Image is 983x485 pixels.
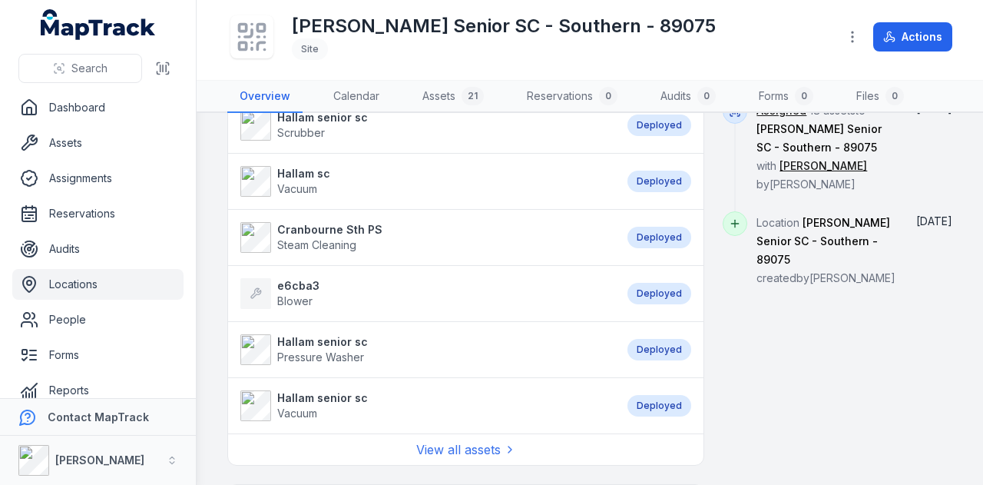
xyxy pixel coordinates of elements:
[18,54,142,83] button: Search
[321,81,392,113] a: Calendar
[627,339,691,360] div: Deployed
[12,128,184,158] a: Assets
[12,198,184,229] a: Reservations
[277,294,313,307] span: Blower
[277,334,368,350] strong: Hallam senior sc
[12,269,184,300] a: Locations
[697,87,716,105] div: 0
[227,81,303,113] a: Overview
[71,61,108,76] span: Search
[795,87,813,105] div: 0
[12,163,184,194] a: Assignments
[277,278,319,294] strong: e6cba3
[277,222,382,238] strong: Cranbourne Sth PS
[916,214,952,228] time: 1/7/2025, 4:23:41 PM
[277,126,325,139] span: Scrubber
[240,334,612,365] a: Hallam senior scPressure Washer
[41,9,156,40] a: MapTrack
[627,395,691,417] div: Deployed
[277,390,368,406] strong: Hallam senior sc
[627,227,691,248] div: Deployed
[240,166,612,197] a: Hallam scVacuum
[277,238,356,251] span: Steam Cleaning
[292,38,328,60] div: Site
[627,171,691,192] div: Deployed
[240,222,612,253] a: Cranbourne Sth PSSteam Cleaning
[240,110,612,141] a: Hallam senior scScrubber
[756,216,890,266] span: [PERSON_NAME] Senior SC - Southern - 89075
[885,87,904,105] div: 0
[844,81,916,113] a: Files0
[277,350,364,364] span: Pressure Washer
[12,234,184,264] a: Audits
[292,14,716,38] h1: [PERSON_NAME] Senior SC - Southern - 89075
[12,375,184,406] a: Reports
[756,104,882,191] span: 18 assets to with by [PERSON_NAME]
[277,166,330,181] strong: Hallam sc
[416,440,516,459] a: View all assets
[277,407,317,420] span: Vacuum
[277,182,317,195] span: Vacuum
[746,81,826,113] a: Forms0
[648,81,728,113] a: Audits0
[240,390,612,421] a: Hallam senior scVacuum
[873,22,952,51] button: Actions
[779,158,867,174] a: [PERSON_NAME]
[627,283,691,304] div: Deployed
[240,278,612,309] a: e6cba3Blower
[756,122,882,154] span: [PERSON_NAME] Senior SC - Southern - 89075
[515,81,630,113] a: Reservations0
[55,453,144,467] strong: [PERSON_NAME]
[12,340,184,370] a: Forms
[756,216,895,284] span: Location created by [PERSON_NAME]
[48,410,149,424] strong: Contact MapTrack
[462,87,484,105] div: 21
[410,81,496,113] a: Assets21
[916,214,952,228] span: [DATE]
[12,304,184,335] a: People
[277,110,368,125] strong: Hallam senior sc
[627,115,691,136] div: Deployed
[599,87,617,105] div: 0
[12,92,184,123] a: Dashboard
